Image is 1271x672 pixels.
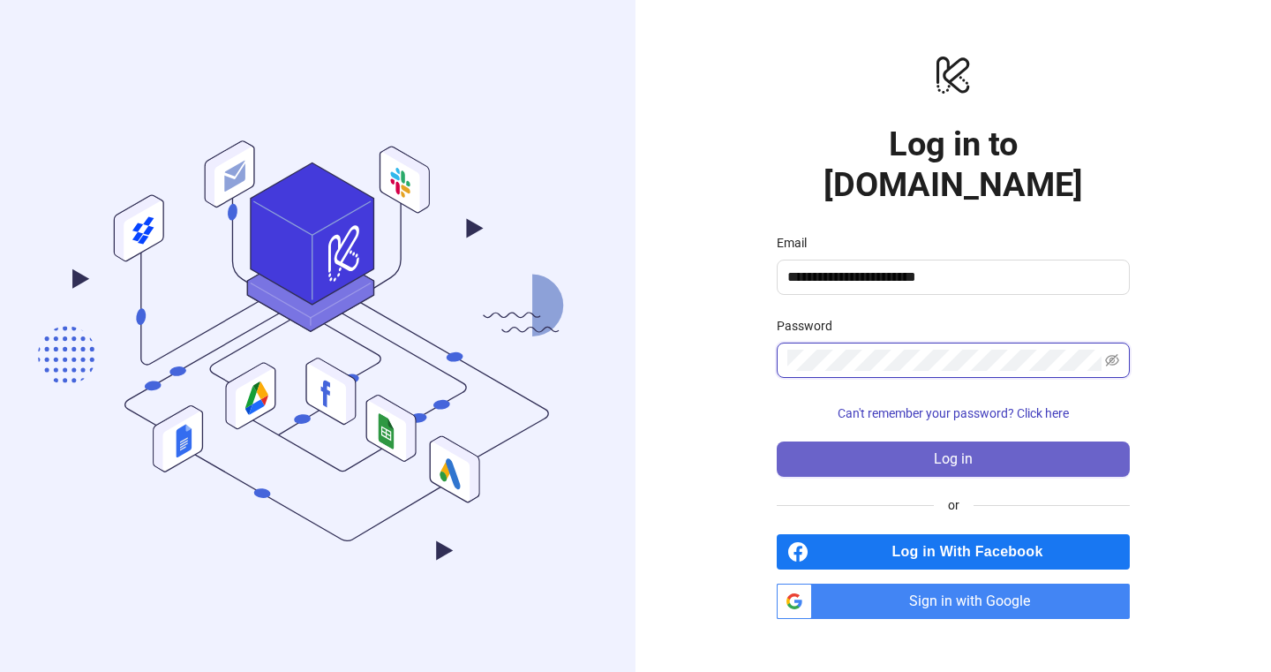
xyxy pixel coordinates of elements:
[777,406,1130,420] a: Can't remember your password? Click here
[777,584,1130,619] a: Sign in with Google
[934,451,973,467] span: Log in
[838,406,1069,420] span: Can't remember your password? Click here
[777,534,1130,570] a: Log in With Facebook
[777,316,844,336] label: Password
[787,267,1116,288] input: Email
[819,584,1130,619] span: Sign in with Google
[816,534,1130,570] span: Log in With Facebook
[787,350,1102,371] input: Password
[934,495,974,515] span: or
[777,442,1130,477] button: Log in
[777,399,1130,427] button: Can't remember your password? Click here
[1105,353,1119,367] span: eye-invisible
[777,124,1130,205] h1: Log in to [DOMAIN_NAME]
[777,233,818,253] label: Email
